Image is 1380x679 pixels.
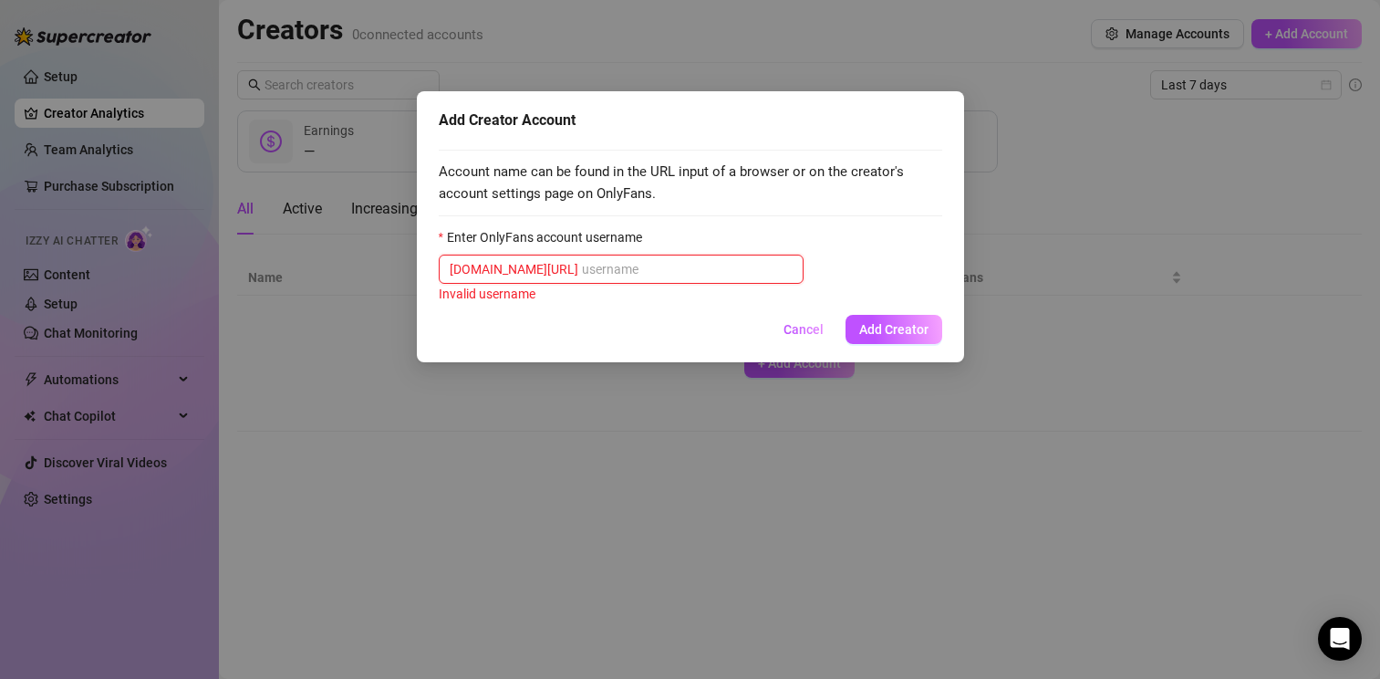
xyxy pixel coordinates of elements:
div: Invalid username [439,284,942,304]
span: Account name can be found in the URL input of a browser or on the creator's account settings page... [439,162,942,204]
label: Enter OnlyFans account username [439,227,654,247]
input: Enter OnlyFans account username [582,259,793,279]
div: Add Creator Account [439,110,942,131]
button: Cancel [769,315,838,344]
button: Add Creator [846,315,942,344]
span: Add Creator [859,322,929,337]
span: [DOMAIN_NAME][URL] [450,259,578,279]
span: Cancel [783,322,824,337]
div: Open Intercom Messenger [1318,617,1362,661]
